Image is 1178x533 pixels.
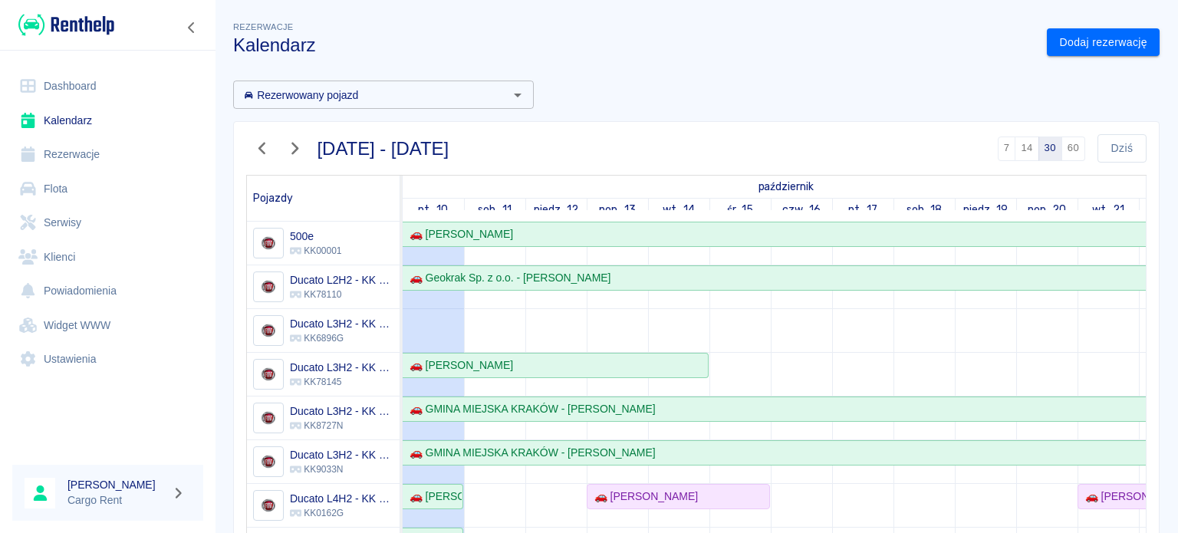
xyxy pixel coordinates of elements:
[255,493,281,518] img: Image
[12,69,203,104] a: Dashboard
[12,274,203,308] a: Powiadomienia
[290,316,393,331] h6: Ducato L3H2 - KK 6896G zastępcze
[238,85,504,104] input: Wyszukaj i wybierz pojazdy...
[233,22,293,31] span: Rezerwacje
[844,199,881,221] a: 17 października 2025
[255,362,281,387] img: Image
[233,35,1035,56] h3: Kalendarz
[18,12,114,38] img: Renthelp logo
[290,360,393,375] h6: Ducato L3H2 - KK 78145
[1024,199,1071,221] a: 20 października 2025
[255,275,281,300] img: Image
[12,342,203,377] a: Ustawienia
[403,489,462,505] div: 🚗 [PERSON_NAME]
[12,206,203,240] a: Serwisy
[723,199,758,221] a: 15 października 2025
[290,272,393,288] h6: Ducato L2H2 - KK 78110
[1097,134,1147,163] button: Dziś
[588,489,698,505] div: 🚗 [PERSON_NAME]
[595,199,640,221] a: 13 października 2025
[253,192,293,205] span: Pojazdy
[180,18,203,38] button: Zwiń nawigację
[318,138,449,160] h3: [DATE] - [DATE]
[474,199,515,221] a: 11 października 2025
[778,199,824,221] a: 16 października 2025
[12,137,203,172] a: Rezerwacje
[67,477,166,492] h6: [PERSON_NAME]
[414,199,452,221] a: 10 października 2025
[290,244,341,258] p: KK00001
[530,199,583,221] a: 12 października 2025
[403,401,656,417] div: 🚗 GMINA MIEJSKA KRAKÓW - [PERSON_NAME]
[290,447,393,462] h6: Ducato L3H2 - KK 9033N
[1015,137,1038,161] button: 14 dni
[12,240,203,275] a: Klienci
[403,357,513,373] div: 🚗 [PERSON_NAME]
[67,492,166,508] p: Cargo Rent
[255,449,281,475] img: Image
[255,231,281,256] img: Image
[12,172,203,206] a: Flota
[903,199,946,221] a: 18 października 2025
[255,318,281,344] img: Image
[659,199,699,221] a: 14 października 2025
[1088,199,1128,221] a: 21 października 2025
[12,12,114,38] a: Renthelp logo
[255,406,281,431] img: Image
[403,270,610,286] div: 🚗 Geokrak Sp. z o.o. - [PERSON_NAME]
[290,229,341,244] h6: 500e
[290,403,393,419] h6: Ducato L3H2 - KK 8727N
[1061,137,1085,161] button: 60 dni
[755,176,818,198] a: 10 października 2025
[1038,137,1062,161] button: 30 dni
[403,226,513,242] div: 🚗 [PERSON_NAME]
[290,331,393,345] p: KK6896G
[507,84,528,106] button: Otwórz
[12,308,203,343] a: Widget WWW
[290,506,393,520] p: KK0162G
[290,288,393,301] p: KK78110
[403,445,656,461] div: 🚗 GMINA MIEJSKA KRAKÓW - [PERSON_NAME]
[1047,28,1160,57] a: Dodaj rezerwację
[959,199,1012,221] a: 19 października 2025
[12,104,203,138] a: Kalendarz
[290,375,393,389] p: KK78145
[998,137,1016,161] button: 7 dni
[290,491,393,506] h6: Ducato L4H2 - KK 0162G
[290,419,393,433] p: KK8727N
[290,462,393,476] p: KK9033N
